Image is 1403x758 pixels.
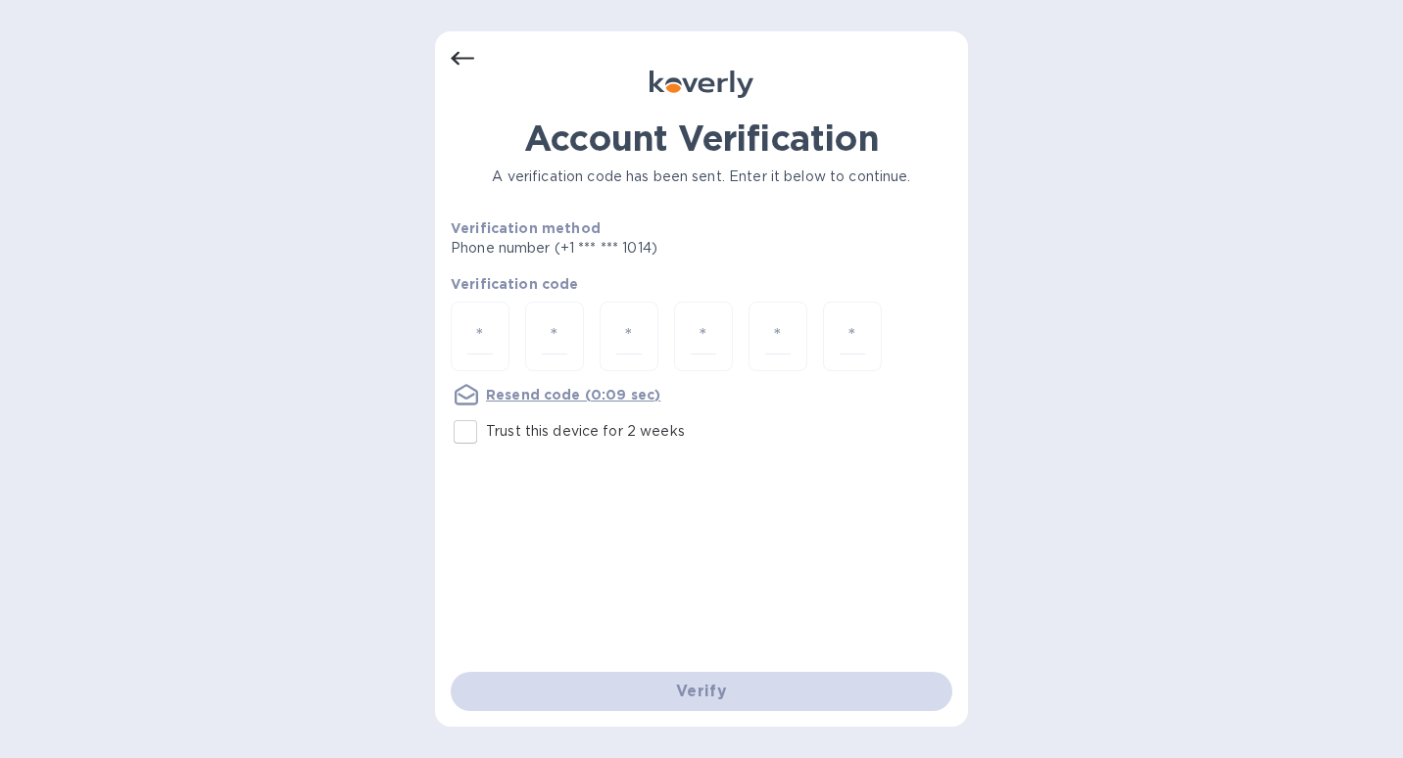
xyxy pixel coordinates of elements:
u: Resend code (0:09 sec) [486,387,660,403]
p: A verification code has been sent. Enter it below to continue. [451,166,952,187]
p: Trust this device for 2 weeks [486,421,685,442]
p: Phone number (+1 *** *** 1014) [451,238,807,259]
p: Verification code [451,274,952,294]
b: Verification method [451,220,601,236]
h1: Account Verification [451,118,952,159]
